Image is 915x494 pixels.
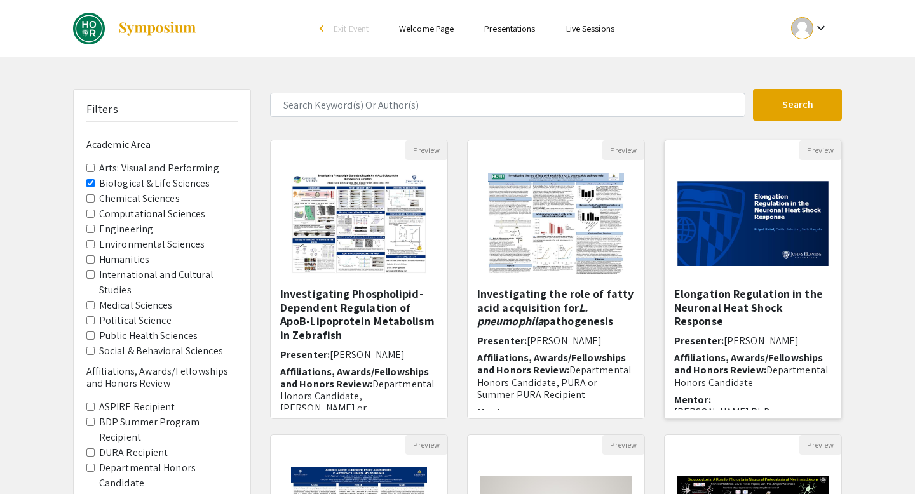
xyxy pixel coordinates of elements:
button: Preview [405,435,447,455]
label: International and Cultural Studies [99,267,238,298]
span: Affiliations, Awards/Fellowships and Honors Review: [280,365,429,391]
label: Medical Sciences [99,298,173,313]
em: L. pneumophila [477,300,588,329]
h5: Investigating Phospholipid-Dependent Regulation of ApoB-Lipoprotein Metabolism in Zebrafish [280,287,438,342]
img: Symposium by ForagerOne [118,21,197,36]
label: Biological & Life Sciences [99,176,210,191]
img: <p>Investigating the role of fatty acid acquisition for <em>L. pneumophila</em> pathogenesis</p> [475,160,636,287]
a: Live Sessions [566,23,614,34]
span: Affiliations, Awards/Fellowships and Honors Review: [477,351,626,377]
span: Departmental Honors Candidate, [PERSON_NAME] or [PERSON_NAME] Scholar [280,377,435,427]
label: Political Science [99,313,172,328]
span: Departmental Honors Candidate [674,363,829,389]
label: ASPIRE Recipient [99,399,175,415]
label: BDP Summer Program Recipient [99,415,238,445]
span: Mentor: [477,405,514,418]
span: Departmental Honors Candidate, PURA or Summer PURA Recipient [477,363,632,401]
a: Presentations [484,23,535,34]
mat-icon: Expand account dropdown [813,20,829,36]
div: Open Presentation <p class="ql-align-center"><strong style="background-color: transparent; color:... [270,140,448,419]
span: Mentor: [674,393,711,406]
input: Search Keyword(s) Or Author(s) [270,93,745,117]
span: Exit Event [334,23,369,34]
div: Open Presentation <p>Investigating the role of fatty acid acquisition for <em>L. pneumophila</em>... [467,140,645,419]
button: Search [753,89,842,121]
label: Computational Sciences [99,206,205,222]
label: Chemical Sciences [99,191,180,206]
a: Welcome Page [399,23,454,34]
h5: Elongation Regulation in the Neuronal Heat Shock Response [674,287,832,328]
button: Preview [602,140,644,160]
label: Social & Behavioral Sciences [99,344,223,359]
span: [PERSON_NAME] [724,334,799,347]
a: DREAMS Spring 2025 [73,13,197,44]
h6: Affiliations, Awards/Fellowships and Honors Review [86,365,238,389]
p: [PERSON_NAME] PhD [674,406,832,418]
label: Arts: Visual and Performing [99,161,219,176]
h6: Presenter: [280,349,438,361]
label: Public Health Sciences [99,328,198,344]
label: Engineering [99,222,153,237]
label: Humanities [99,252,149,267]
button: Preview [799,435,841,455]
div: Open Presentation <p><span style="background-color: transparent; color: rgb(0, 0, 0);">Elongation... [664,140,842,419]
label: DURA Recipient [99,445,168,460]
button: Preview [602,435,644,455]
img: DREAMS Spring 2025 [73,13,105,44]
label: Environmental Sciences [99,237,205,252]
h6: Presenter: [674,335,832,347]
span: [PERSON_NAME] [330,348,405,361]
iframe: Chat [10,437,54,484]
button: Expand account dropdown [778,14,842,43]
span: [PERSON_NAME] [527,334,602,347]
img: <p class="ql-align-center"><strong style="background-color: transparent; color: rgb(0, 0, 0);">In... [278,160,439,287]
button: Preview [405,140,447,160]
button: Preview [799,140,841,160]
h5: Filters [86,102,118,116]
img: <p><span style="background-color: transparent; color: rgb(0, 0, 0);">Elongation Regulation in the... [665,168,841,279]
div: arrow_back_ios [320,25,327,32]
span: Affiliations, Awards/Fellowships and Honors Review: [674,351,823,377]
h6: Presenter: [477,335,635,347]
h6: Academic Area [86,138,238,150]
h5: Investigating the role of fatty acid acquisition for pathogenesis [477,287,635,328]
label: Departmental Honors Candidate [99,460,238,491]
